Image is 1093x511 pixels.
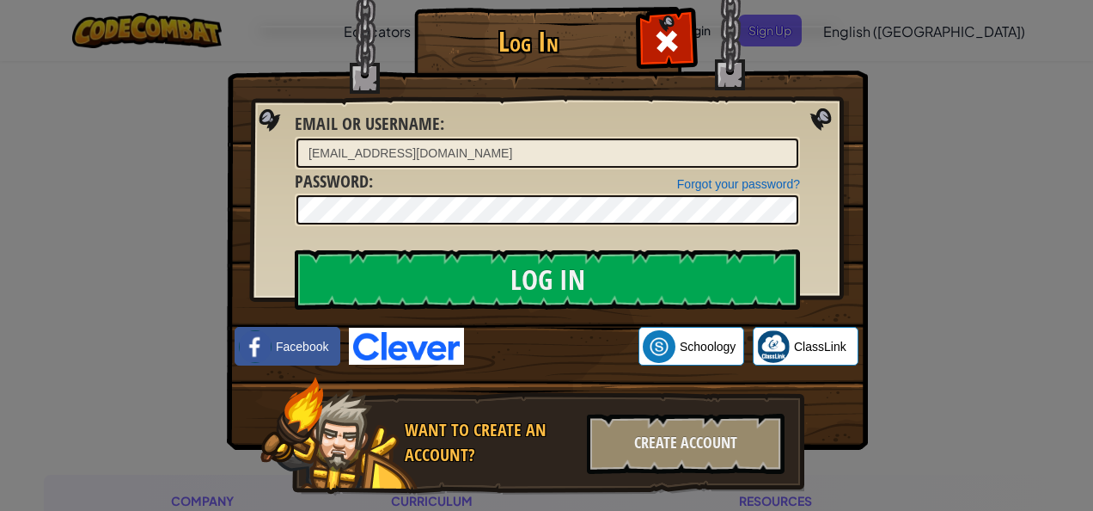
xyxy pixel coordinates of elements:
[418,27,638,57] h1: Log In
[464,328,638,366] iframe: Sign in with Google Button
[405,418,577,467] div: Want to create an account?
[295,169,369,193] span: Password
[757,330,790,363] img: classlink-logo-small.png
[349,328,464,365] img: clever-logo-blue.png
[587,414,785,474] div: Create Account
[794,338,846,355] span: ClassLink
[295,112,440,135] span: Email or Username
[680,338,736,355] span: Schoology
[276,338,328,355] span: Facebook
[295,169,373,194] label: :
[239,330,272,363] img: facebook_small.png
[295,112,444,137] label: :
[295,249,800,310] input: Log In
[643,330,675,363] img: schoology.png
[677,177,800,191] a: Forgot your password?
